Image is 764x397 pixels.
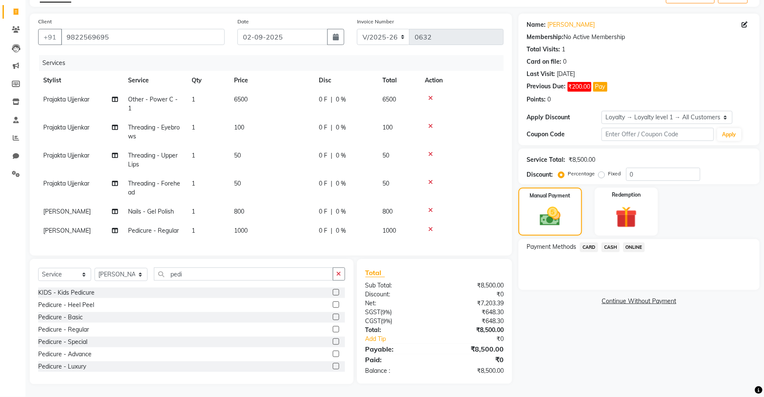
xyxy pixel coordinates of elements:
div: Discount: [527,170,553,179]
div: KIDS - Kids Pedicure [38,288,95,297]
span: 0 F [319,179,327,188]
span: | [331,123,332,132]
div: Coupon Code [527,130,602,139]
div: ₹8,500.00 [569,155,596,164]
span: 0 F [319,226,327,235]
span: 50 [382,180,389,187]
span: 6500 [234,96,248,103]
div: ₹8,500.00 [435,366,510,375]
div: Pedicure - Regular [38,325,89,334]
div: ₹0 [435,355,510,365]
span: 50 [382,152,389,159]
th: Service [123,71,187,90]
span: Threading - Upper Lips [128,152,178,168]
span: | [331,179,332,188]
div: Membership: [527,33,564,42]
span: Payment Methods [527,242,577,251]
div: Services [39,55,510,71]
span: 800 [382,208,393,215]
div: Pedicure - Heel Peel [38,301,94,310]
span: ONLINE [623,242,645,252]
span: | [331,226,332,235]
span: 1 [192,152,195,159]
button: +91 [38,29,62,45]
div: ₹0 [447,335,510,344]
span: 1 [192,180,195,187]
span: Threading - Forehead [128,180,180,196]
span: 0 F [319,151,327,160]
div: Total: [359,326,435,335]
label: Redemption [612,191,641,199]
div: No Active Membership [527,33,751,42]
div: 0 [563,57,567,66]
th: Stylist [38,71,123,90]
label: Manual Payment [530,192,571,200]
span: 100 [382,124,393,131]
input: Search by Name/Mobile/Email/Code [61,29,225,45]
span: Prajakta Ujjenkar [43,152,89,159]
button: Pay [593,82,608,92]
div: Discount: [359,290,435,299]
div: Apply Discount [527,113,602,122]
span: Prajakta Ujjenkar [43,96,89,103]
span: 0 % [336,151,346,160]
span: | [331,95,332,104]
th: Disc [314,71,377,90]
span: 0 % [336,226,346,235]
span: [PERSON_NAME] [43,208,91,215]
span: Nails - Gel Polish [128,208,174,215]
div: Points: [527,95,546,104]
th: Price [229,71,314,90]
span: 0 % [336,179,346,188]
div: ( ) [359,317,435,326]
div: Pedicure - Special [38,338,87,346]
span: 0 % [336,95,346,104]
span: 50 [234,152,241,159]
span: 800 [234,208,244,215]
label: Date [237,18,249,25]
span: ₹200.00 [568,82,591,92]
label: Percentage [568,170,595,177]
span: | [331,207,332,216]
div: ₹0 [435,290,510,299]
span: 100 [234,124,244,131]
th: Total [377,71,420,90]
input: Enter Offer / Coupon Code [602,128,714,141]
span: Prajakta Ujjenkar [43,124,89,131]
span: Total [365,268,385,277]
div: Balance : [359,366,435,375]
span: 0 F [319,123,327,132]
span: 1000 [234,227,248,234]
span: CASH [602,242,620,252]
div: Service Total: [527,155,566,164]
div: Total Visits: [527,45,560,54]
div: ₹7,203.39 [435,299,510,308]
span: 0 % [336,207,346,216]
span: 0 F [319,207,327,216]
div: Pedicure - Basic [38,313,83,322]
span: SGST [365,308,381,316]
div: Net: [359,299,435,308]
div: 0 [548,95,551,104]
span: 1 [192,96,195,103]
span: | [331,151,332,160]
label: Invoice Number [357,18,394,25]
div: Name: [527,20,546,29]
span: 9% [383,318,391,324]
span: 1 [192,227,195,234]
div: ₹8,500.00 [435,281,510,290]
span: 6500 [382,96,396,103]
div: [DATE] [557,70,575,79]
span: 1 [192,208,195,215]
a: [PERSON_NAME] [548,20,595,29]
th: Action [420,71,504,90]
div: ₹8,500.00 [435,326,510,335]
div: Pedicure - Luxury [38,362,86,371]
button: Apply [717,128,742,141]
span: Other - Power C - 1 [128,96,178,112]
div: ( ) [359,308,435,317]
div: Pedicure - Advance [38,350,92,359]
span: 9% [382,309,390,315]
span: Pedicure - Regular [128,227,179,234]
a: Add Tip [359,335,447,344]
